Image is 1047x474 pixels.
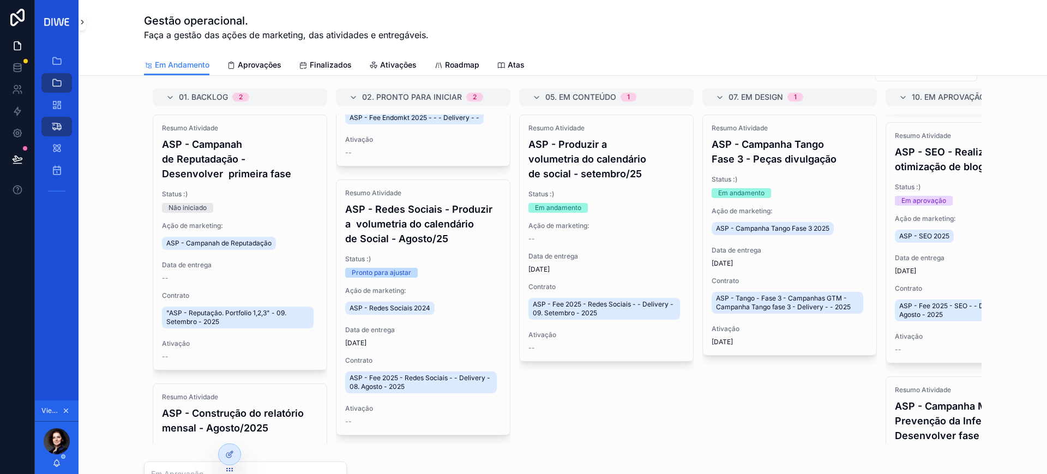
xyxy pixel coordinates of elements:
span: Resumo Atividade [162,124,318,133]
a: Resumo AtividadeASP - Campanah de Reputadação - Desenvolver primeira faseStatus :)Não iniciadoAçã... [153,115,327,370]
a: Resumo AtividadeASP - Campanha Tango Fase 3 - Peças divulgaçãoStatus :)Em andamentoAção de market... [702,115,877,356]
span: -- [162,352,169,361]
div: 1 [794,93,797,101]
span: Faça a gestão das ações de marketing, das atividades e entregáveis. [144,28,429,41]
span: Ativações [380,59,417,70]
div: Em andamento [535,203,581,213]
span: ASP - Redes Sociais 2024 [350,304,430,313]
div: Pronto para ajustar [352,268,411,278]
a: Aprovações [227,55,281,77]
h4: ASP - Construção do relatório mensal - Agosto/2025 [162,406,318,435]
span: Ação de marketing: [712,207,868,215]
span: Data de entrega [162,261,318,269]
div: scrollable content [35,44,79,214]
span: -- [345,148,352,157]
h4: ASP - Redes Sociais - Produzir a volumetria do calendário de Social - Agosto/25 [345,202,501,246]
span: Ativação [712,325,868,333]
span: 10. Em aprovação [912,92,985,103]
span: Data de entrega [528,252,684,261]
span: ASP - Fee 2025 - Redes Sociais - - Delivery - 09. Setembro - 2025 [533,300,676,317]
span: [DATE] [712,259,868,268]
span: Atas [508,59,525,70]
span: Ativação [345,404,501,413]
span: Data de entrega [345,326,501,334]
span: Resumo Atividade [528,124,684,133]
a: Resumo AtividadeASP - Produzir a volumetria do calendário de social - setembro/25Status :)Em anda... [519,115,694,362]
span: Em Andamento [155,59,209,70]
span: Ação de marketing: [528,221,684,230]
span: Ativação [345,135,501,144]
span: Resumo Atividade [712,124,868,133]
h4: ASP - Campanha Tango Fase 3 - Peças divulgação [712,137,868,166]
span: Status :) [712,175,868,184]
a: Roadmap [434,55,479,77]
span: 02. Pronto para iniciar [362,92,462,103]
span: ASP - Fee 2025 - SEO - - Delivery - 08. Agosto - 2025 [899,302,1042,319]
span: Data de entrega [712,246,868,255]
a: Finalizados [299,55,352,77]
span: ASP - Fee 2025 - Redes Sociais - - Delivery - 08. Agosto - 2025 [350,374,492,391]
span: Ativação [528,331,684,339]
span: Status :) [162,190,318,199]
img: App logo [41,15,72,29]
span: Resumo Atividade [345,189,501,197]
h1: Gestão operacional. [144,13,429,28]
span: Resumo Atividade [162,393,318,401]
h4: ASP - Campanah de Reputadação - Desenvolver primeira fase [162,137,318,181]
span: Roadmap [445,59,479,70]
span: Viewing as Solange [41,406,60,415]
span: Ação de marketing: [345,286,501,295]
a: Resumo AtividadeASP - Redes Sociais - Produzir a volumetria do calendário de Social - Agosto/25St... [336,179,510,435]
span: Contrato [712,277,868,285]
span: Ativação [162,339,318,348]
span: Contrato [162,291,318,300]
span: 07. Em design [729,92,783,103]
span: 01. Backlog [179,92,228,103]
span: ASP - Tango - Fase 3 - Campanhas GTM - Campanha Tango fase 3 - Delivery - - 2025 [716,294,859,311]
span: [DATE] [528,265,684,274]
span: ASP - Campanha Tango Fase 3 2025 [716,224,829,233]
a: Ativações [369,55,417,77]
a: Atas [497,55,525,77]
div: Não iniciado [169,203,207,213]
span: Aprovações [238,59,281,70]
span: -- [345,417,352,426]
span: Status :) [528,190,684,199]
span: ASP - Fee Endomkt 2025 - - - Delivery - - [350,113,479,122]
span: -- [528,235,535,243]
span: Contrato [528,283,684,291]
div: Em andamento [718,188,765,198]
span: Ação de marketing: [162,221,318,230]
span: -- [895,345,901,354]
span: ASP - SEO 2025 [899,232,949,241]
span: Contrato [345,356,501,365]
span: [DATE] [345,339,501,347]
div: 2 [473,93,477,101]
div: 2 [239,93,243,101]
span: Finalizados [310,59,352,70]
a: Em Andamento [144,55,209,76]
span: -- [528,344,535,352]
span: -- [162,274,169,283]
span: ASP - Campanah de Reputadação [166,239,272,248]
div: 1 [627,93,630,101]
span: Status :) [345,255,501,263]
span: 05. Em conteúdo [545,92,616,103]
span: "ASP - Reputação. Portfolio 1,2,3" - 09. Setembro - 2025 [166,309,309,326]
h4: ASP - Produzir a volumetria do calendário de social - setembro/25 [528,137,684,181]
span: [DATE] [712,338,868,346]
div: Em aprovação [901,196,946,206]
